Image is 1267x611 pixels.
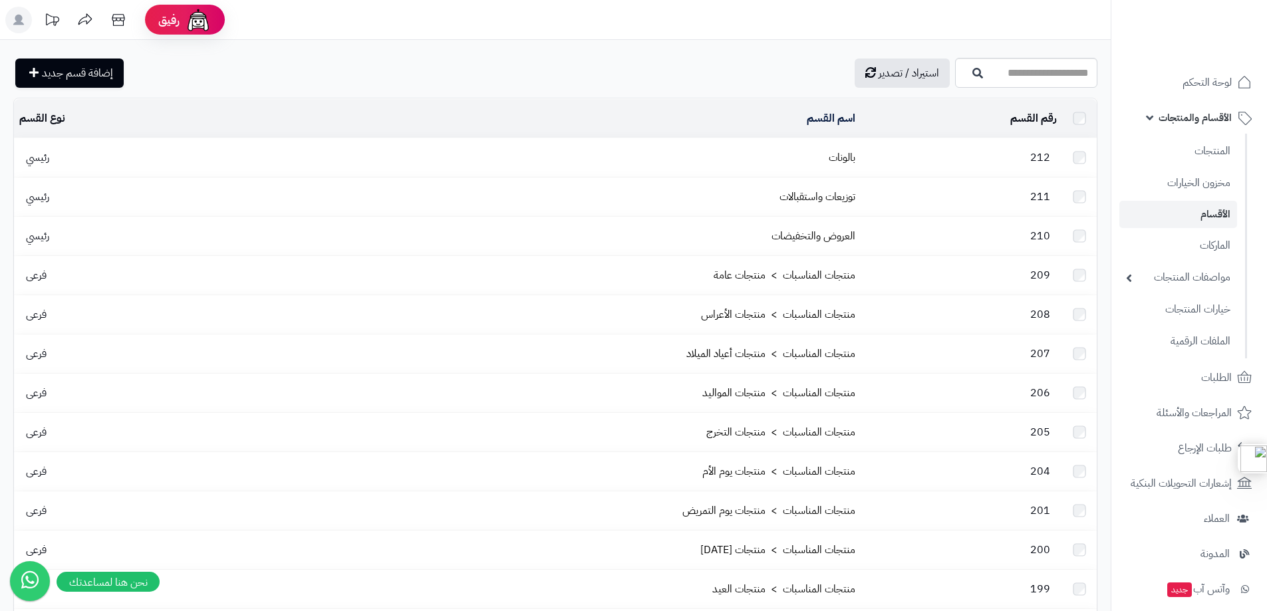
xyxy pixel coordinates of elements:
[14,99,213,138] td: نوع القسم
[701,306,855,322] a: منتجات المناسبات > منتجات الأعراس
[779,189,855,205] a: توزيعات واستقبالات
[1131,474,1232,493] span: إشعارات التحويلات البنكية
[1119,362,1259,394] a: الطلبات
[35,7,69,37] a: تحديثات المنصة
[1119,231,1237,260] a: الماركات
[1024,228,1057,244] span: 210
[19,463,53,479] span: فرعى
[1200,545,1230,563] span: المدونة
[1201,368,1232,387] span: الطلبات
[1119,263,1237,292] a: مواصفات المنتجات
[702,463,855,479] a: منتجات المناسبات > منتجات يوم الأم
[1119,538,1259,570] a: المدونة
[807,110,855,126] a: اسم القسم
[1167,582,1192,597] span: جديد
[686,346,855,362] a: منتجات المناسبات > منتجات أعياد الميلاد
[772,228,855,244] a: العروض والتخفيضات
[1024,503,1057,519] span: 201
[19,385,53,401] span: فرعى
[1204,509,1230,528] span: العملاء
[1024,385,1057,401] span: 206
[1166,580,1230,598] span: وآتس آب
[1119,573,1259,605] a: وآتس آبجديد
[712,581,855,597] a: منتجات المناسبات > منتجات العيد
[1119,137,1237,166] a: المنتجات
[19,306,53,322] span: فرعى
[1183,73,1232,92] span: لوحة التحكم
[1024,424,1057,440] span: 205
[19,150,56,166] span: رئيسي
[1119,467,1259,499] a: إشعارات التحويلات البنكية
[1119,503,1259,535] a: العملاء
[1024,346,1057,362] span: 207
[42,65,113,81] span: إضافة قسم جديد
[1024,150,1057,166] span: 212
[1119,327,1237,356] a: الملفات الرقمية
[879,65,939,81] span: استيراد / تصدير
[1119,169,1237,197] a: مخزون الخيارات
[1024,306,1057,322] span: 208
[700,542,855,558] a: منتجات المناسبات > منتجات [DATE]
[1177,11,1254,39] img: logo-2.png
[19,424,53,440] span: فرعى
[1178,439,1232,457] span: طلبات الإرجاع
[1024,581,1057,597] span: 199
[1119,432,1259,464] a: طلبات الإرجاع
[1024,542,1057,558] span: 200
[158,12,180,28] span: رفيق
[1159,108,1232,127] span: الأقسام والمنتجات
[706,424,855,440] a: منتجات المناسبات > منتجات التخرج
[1024,189,1057,205] span: 211
[866,111,1057,126] div: رقم القسم
[19,228,56,244] span: رئيسي
[19,542,53,558] span: فرعى
[1119,397,1259,429] a: المراجعات والأسئلة
[15,59,124,88] a: إضافة قسم جديد
[682,503,855,519] a: منتجات المناسبات > منتجات يوم التمريض
[1119,295,1237,324] a: خيارات المنتجات
[1119,66,1259,98] a: لوحة التحكم
[855,59,950,88] a: استيراد / تصدير
[19,189,56,205] span: رئيسي
[1157,404,1232,422] span: المراجعات والأسئلة
[19,503,53,519] span: فرعى
[1024,267,1057,283] span: 209
[1119,201,1237,228] a: الأقسام
[1024,463,1057,479] span: 204
[19,267,53,283] span: فرعى
[19,346,53,362] span: فرعى
[714,267,855,283] a: منتجات المناسبات > منتجات عامة
[702,385,855,401] a: منتجات المناسبات > منتجات المواليد
[185,7,211,33] img: ai-face.png
[829,150,855,166] a: بالونات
